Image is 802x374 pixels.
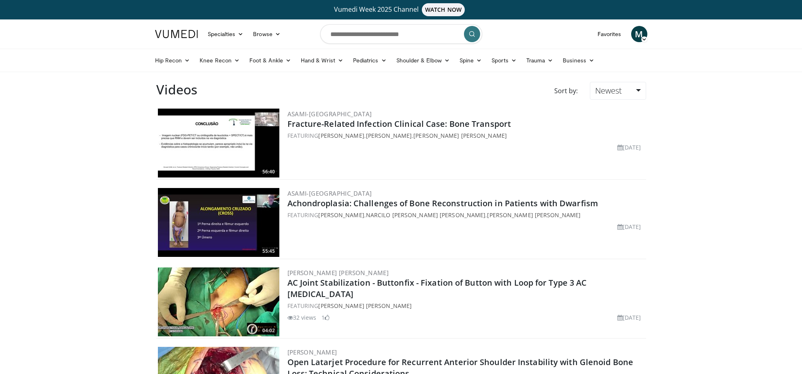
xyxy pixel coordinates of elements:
li: 32 views [287,313,317,322]
a: [PERSON_NAME] [318,211,364,219]
div: Sort by: [548,82,584,100]
a: Knee Recon [195,52,245,68]
a: Newest [590,82,646,100]
img: 4f2bc282-22c3-41e7-a3f0-d3b33e5d5e41.300x170_q85_crop-smart_upscale.jpg [158,188,279,257]
a: Specialties [203,26,249,42]
a: Business [558,52,599,68]
span: 56:40 [260,168,277,175]
h2: Videos [156,82,197,97]
span: WATCH NOW [422,3,465,16]
a: AC Joint Stabilization - Buttonfix - Fixation of Button with Loop for Type 3 AC [MEDICAL_DATA] [287,277,587,299]
li: [DATE] [617,313,641,322]
a: 55:45 [158,188,279,257]
a: Hip Recon [150,52,195,68]
a: [PERSON_NAME] [366,132,412,139]
a: [PERSON_NAME] [PERSON_NAME] [413,132,507,139]
a: Shoulder & Elbow [391,52,455,68]
a: Fracture-Related Infection Clinical Case: Bone Transport [287,118,511,129]
span: 04:02 [260,327,277,334]
a: ASAMI-[GEOGRAPHIC_DATA] [287,189,372,197]
span: Newest [595,85,622,96]
a: M [631,26,647,42]
a: Trauma [521,52,558,68]
a: Narcilo [PERSON_NAME] [PERSON_NAME] [366,211,486,219]
img: c2f644dc-a967-485d-903d-283ce6bc3929.300x170_q85_crop-smart_upscale.jpg [158,267,279,336]
a: Pediatrics [348,52,391,68]
span: 55:45 [260,248,277,255]
a: Foot & Ankle [245,52,296,68]
a: Sports [487,52,521,68]
a: [PERSON_NAME] [PERSON_NAME] [287,269,389,277]
a: 04:02 [158,267,279,336]
a: Favorites [593,26,626,42]
div: FEATURING , , [287,131,645,140]
a: 56:40 [158,109,279,177]
li: 1 [321,313,330,322]
img: 7827b68c-edda-4073-a757-b2e2fb0a5246.300x170_q85_crop-smart_upscale.jpg [158,109,279,177]
img: VuMedi Logo [155,30,198,38]
a: Spine [455,52,487,68]
li: [DATE] [617,222,641,231]
a: Achondroplasia: Challenges of Bone Reconstruction in Patients with Dwarfism [287,198,598,209]
a: [PERSON_NAME] [318,132,364,139]
a: [PERSON_NAME] [PERSON_NAME] [487,211,581,219]
li: [DATE] [617,143,641,152]
a: ASAMI-[GEOGRAPHIC_DATA] [287,110,372,118]
a: Hand & Wrist [296,52,348,68]
a: Vumedi Week 2025 ChannelWATCH NOW [156,3,646,16]
input: Search topics, interventions [320,24,482,44]
div: FEATURING , , [287,211,645,219]
a: [PERSON_NAME] [287,348,337,356]
a: [PERSON_NAME] [PERSON_NAME] [318,302,412,310]
a: Browse [248,26,285,42]
div: FEATURING [287,301,645,310]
